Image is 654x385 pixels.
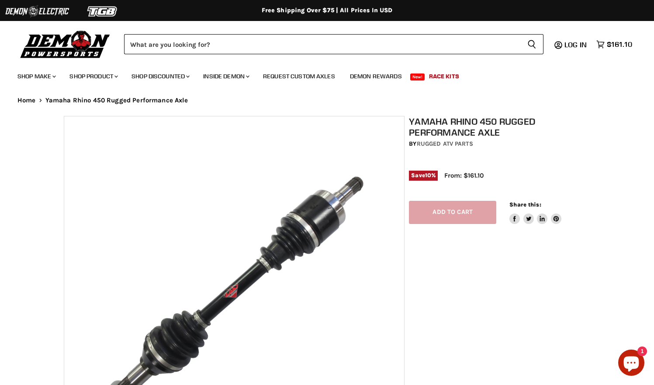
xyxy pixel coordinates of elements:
[592,38,637,51] a: $161.10
[45,97,188,104] span: Yamaha Rhino 450 Rugged Performance Axle
[70,3,135,20] img: TGB Logo 2
[561,41,592,49] a: Log in
[417,140,473,147] a: Rugged ATV Parts
[607,40,632,49] span: $161.10
[509,201,561,224] aside: Share this:
[409,171,438,180] span: Save %
[343,67,408,85] a: Demon Rewards
[17,97,36,104] a: Home
[410,73,425,80] span: New!
[11,67,61,85] a: Shop Make
[11,64,630,85] ul: Main menu
[564,40,587,49] span: Log in
[425,172,431,178] span: 10
[125,67,195,85] a: Shop Discounted
[17,28,113,59] img: Demon Powersports
[520,34,543,54] button: Search
[124,34,543,54] form: Product
[63,67,123,85] a: Shop Product
[197,67,255,85] a: Inside Demon
[409,139,595,149] div: by
[422,67,466,85] a: Race Kits
[409,116,595,138] h1: Yamaha Rhino 450 Rugged Performance Axle
[256,67,342,85] a: Request Custom Axles
[509,201,541,208] span: Share this:
[444,171,484,179] span: From: $161.10
[124,34,520,54] input: Search
[4,3,70,20] img: Demon Electric Logo 2
[616,350,647,378] inbox-online-store-chat: Shopify online store chat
